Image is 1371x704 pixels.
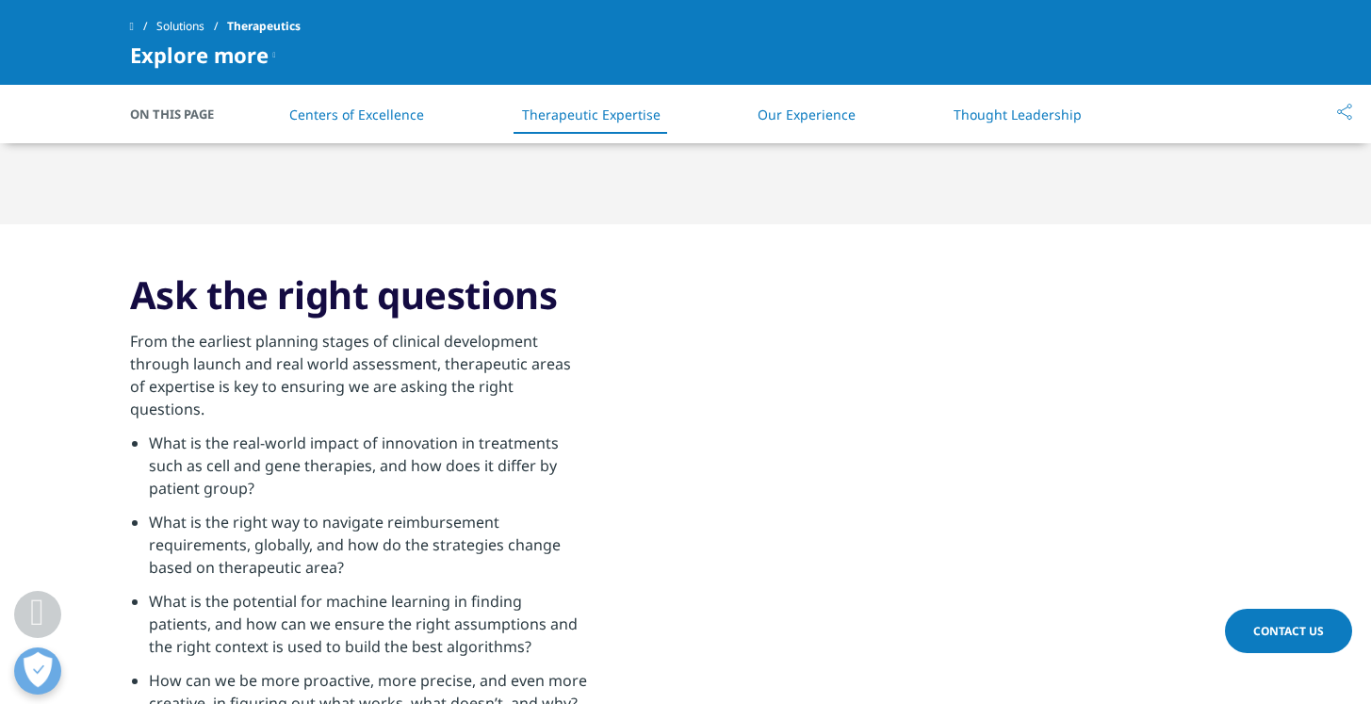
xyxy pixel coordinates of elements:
a: Solutions [156,9,227,43]
li: What is the right way to navigate reimbursement requirements, globally, and how do the strategies... [149,511,587,590]
li: What is the potential for machine learning in finding patients, and how can we ensure the right a... [149,590,587,669]
a: Therapeutic Expertise [522,106,661,123]
p: From the earliest planning stages of clinical development through launch and real world assessmen... [130,330,587,432]
span: Explore more [130,43,269,66]
span: On This Page [130,105,234,123]
a: Centers of Excellence [289,106,424,123]
h3: Ask the right questions [130,271,587,319]
a: Thought Leadership [954,106,1082,123]
li: What is the real-world impact of innovation in treatments such as cell and gene therapies, and ho... [149,432,587,511]
a: Contact Us [1225,609,1352,653]
span: Therapeutics [227,9,301,43]
button: Open Preferences [14,647,61,695]
a: Our Experience [758,106,856,123]
span: Contact Us [1253,623,1324,639]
